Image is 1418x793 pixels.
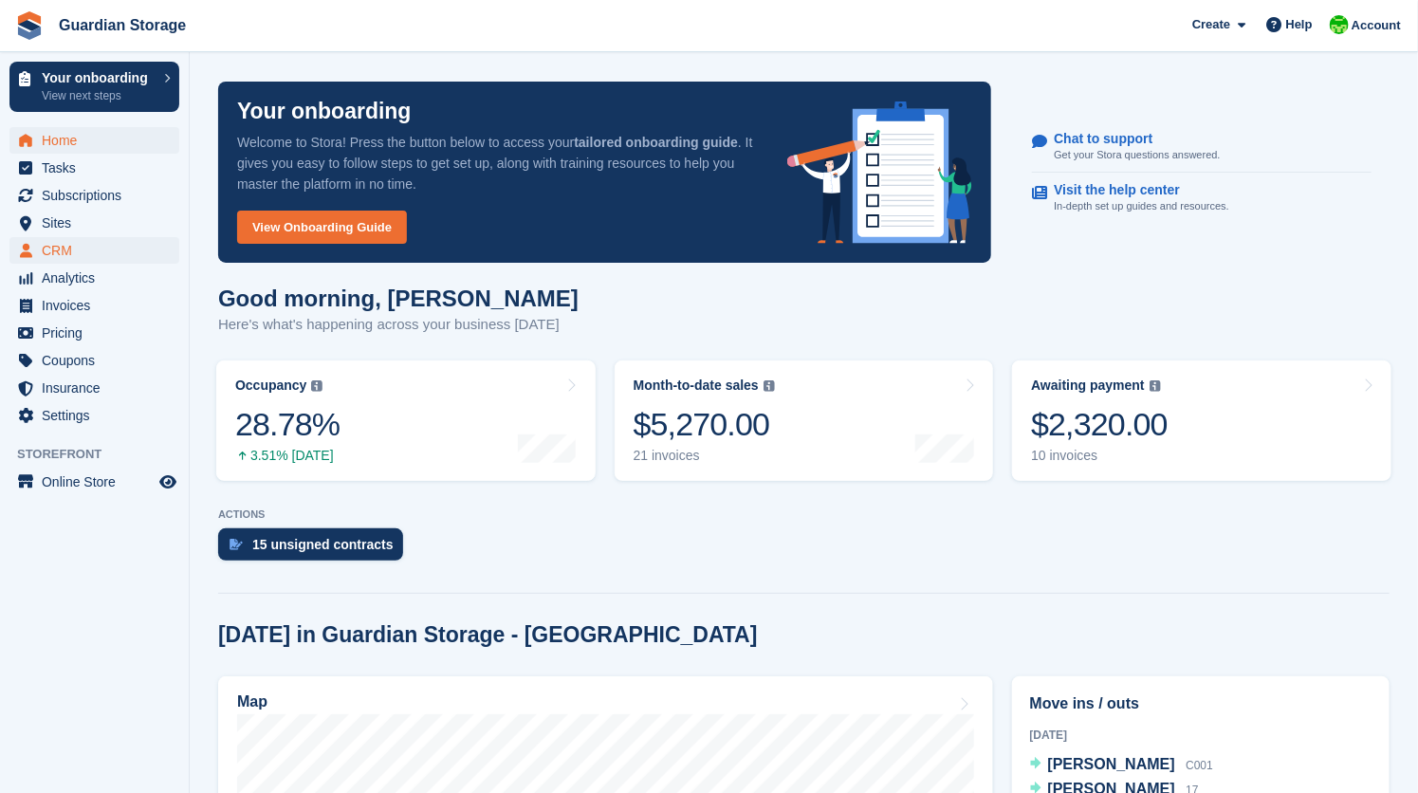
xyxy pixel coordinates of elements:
[252,657,302,695] span: disappointed reaction
[42,265,156,291] span: Analytics
[218,508,1390,521] p: ACTIONS
[15,11,44,40] img: stora-icon-8386f47178a22dfd0bd8f6a31ec36ba5ce8667c1dd55bd0f319d3a0aa187defe.svg
[1286,15,1313,34] span: Help
[302,657,351,695] span: neutral face reaction
[42,155,156,181] span: Tasks
[9,320,179,346] a: menu
[606,8,640,42] div: Close
[1031,378,1145,394] div: Awaiting payment
[42,71,155,84] p: Your onboarding
[42,210,156,236] span: Sites
[634,448,775,464] div: 21 invoices
[9,347,179,374] a: menu
[42,182,156,209] span: Subscriptions
[237,132,757,194] p: Welcome to Stora! Press the button below to access your . It gives you easy to follow steps to ge...
[12,8,48,44] button: go back
[311,380,322,392] img: icon-info-grey-7440780725fd019a000dd9b08b2336e03edf1995a4989e88bcd33f0948082b44.svg
[216,360,596,481] a: Occupancy 28.78% 3.51% [DATE]
[42,320,156,346] span: Pricing
[42,237,156,264] span: CRM
[615,360,994,481] a: Month-to-date sales $5,270.00 21 invoices
[42,375,156,401] span: Insurance
[9,62,179,112] a: Your onboarding View next steps
[1330,15,1349,34] img: Andrew Kinakin
[1030,753,1213,778] a: [PERSON_NAME] C001
[9,182,179,209] a: menu
[361,657,389,695] span: 😃
[1030,692,1372,715] h2: Move ins / outs
[9,292,179,319] a: menu
[42,292,156,319] span: Invoices
[1192,15,1230,34] span: Create
[263,657,290,695] span: 😞
[237,101,412,122] p: Your onboarding
[218,528,413,570] a: 15 unsigned contracts
[230,539,243,550] img: contract_signature_icon-13c848040528278c33f63329250d36e43548de30e8caae1d1a13099fd9432cc5.svg
[764,380,775,392] img: icon-info-grey-7440780725fd019a000dd9b08b2336e03edf1995a4989e88bcd33f0948082b44.svg
[42,469,156,495] span: Online Store
[218,622,758,648] h2: [DATE] in Guardian Storage - [GEOGRAPHIC_DATA]
[250,719,402,734] a: Open in help center
[1054,131,1205,147] p: Chat to support
[9,155,179,181] a: menu
[1150,380,1161,392] img: icon-info-grey-7440780725fd019a000dd9b08b2336e03edf1995a4989e88bcd33f0948082b44.svg
[570,8,606,44] button: Collapse window
[1032,173,1372,224] a: Visit the help center In-depth set up guides and resources.
[351,657,400,695] span: smiley reaction
[51,9,193,41] a: Guardian Storage
[1031,448,1168,464] div: 10 invoices
[235,378,306,394] div: Occupancy
[235,448,340,464] div: 3.51% [DATE]
[17,445,189,464] span: Storefront
[1352,16,1401,35] span: Account
[1031,405,1168,444] div: $2,320.00
[1012,360,1391,481] a: Awaiting payment $2,320.00 10 invoices
[9,265,179,291] a: menu
[634,378,759,394] div: Month-to-date sales
[9,127,179,154] a: menu
[312,657,340,695] span: 😐
[1048,756,1175,772] span: [PERSON_NAME]
[235,405,340,444] div: 28.78%
[1032,121,1372,174] a: Chat to support Get your Stora questions answered.
[1030,727,1372,744] div: [DATE]
[634,405,775,444] div: $5,270.00
[42,402,156,429] span: Settings
[23,638,630,659] div: Did this answer your question?
[1186,759,1213,772] span: C001
[1054,182,1214,198] p: Visit the help center
[787,101,973,244] img: onboarding-info-6c161a55d2c0e0a8cae90662b2fe09162a5109e8cc188191df67fb4f79e88e88.svg
[9,375,179,401] a: menu
[42,87,155,104] p: View next steps
[1054,198,1229,214] p: In-depth set up guides and resources.
[9,469,179,495] a: menu
[237,211,407,244] a: View Onboarding Guide
[42,127,156,154] span: Home
[218,286,579,311] h1: Good morning, [PERSON_NAME]
[252,537,394,552] div: 15 unsigned contracts
[9,237,179,264] a: menu
[42,347,156,374] span: Coupons
[237,693,267,710] h2: Map
[1054,147,1220,163] p: Get your Stora questions answered.
[218,314,579,336] p: Here's what's happening across your business [DATE]
[9,210,179,236] a: menu
[9,402,179,429] a: menu
[574,135,738,150] strong: tailored onboarding guide
[157,470,179,493] a: Preview store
